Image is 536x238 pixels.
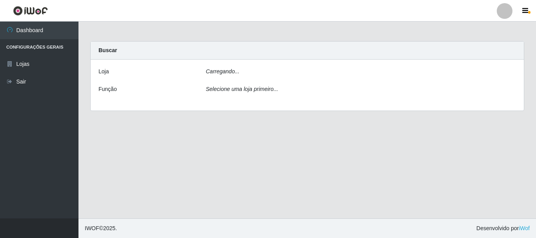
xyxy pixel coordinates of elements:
[206,68,240,74] i: Carregando...
[85,224,117,233] span: © 2025 .
[98,67,109,76] label: Loja
[476,224,530,233] span: Desenvolvido por
[206,86,278,92] i: Selecione uma loja primeiro...
[98,85,117,93] label: Função
[519,225,530,231] a: iWof
[13,6,48,16] img: CoreUI Logo
[85,225,99,231] span: IWOF
[98,47,117,53] strong: Buscar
